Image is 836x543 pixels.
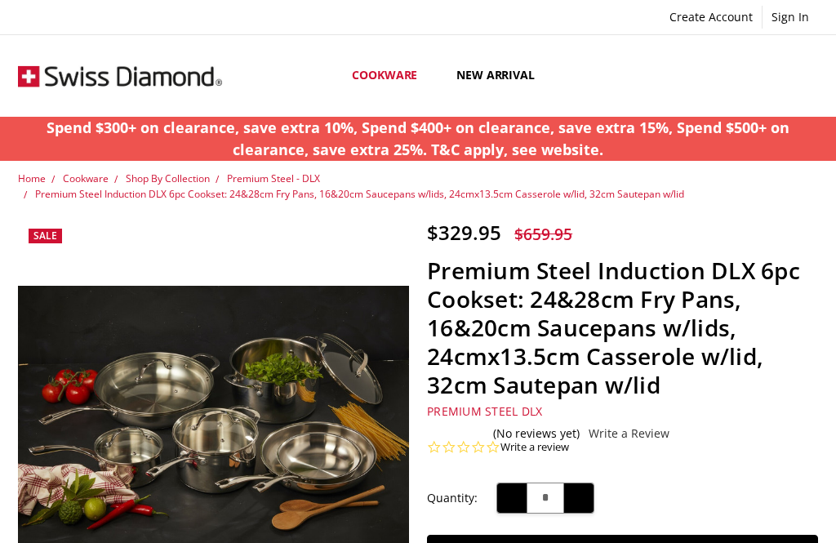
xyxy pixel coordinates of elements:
[18,171,46,185] a: Home
[589,427,669,440] a: Write a Review
[763,6,818,29] a: Sign In
[9,117,828,161] p: Spend $300+ on clearance, save extra 10%, Spend $400+ on clearance, save extra 15%, Spend $500+ o...
[33,229,57,243] span: Sale
[35,187,684,201] a: Premium Steel Induction DLX 6pc Cookset: 24&28cm Fry Pans, 16&20cm Saucepans w/lids, 24cmx13.5cm ...
[227,171,320,185] a: Premium Steel - DLX
[500,440,569,455] a: Write a review
[63,171,109,185] a: Cookware
[549,39,594,113] a: Show All
[442,39,548,112] a: New arrival
[338,39,442,112] a: Cookware
[427,256,817,399] h1: Premium Steel Induction DLX 6pc Cookset: 24&28cm Fry Pans, 16&20cm Saucepans w/lids, 24cmx13.5cm ...
[18,35,222,117] img: Free Shipping On Every Order
[126,171,210,185] a: Shop By Collection
[427,403,542,419] a: Premium Steel DLX
[514,223,572,245] span: $659.95
[427,489,478,507] label: Quantity:
[427,219,501,246] span: $329.95
[493,427,580,440] span: (No reviews yet)
[660,6,762,29] a: Create Account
